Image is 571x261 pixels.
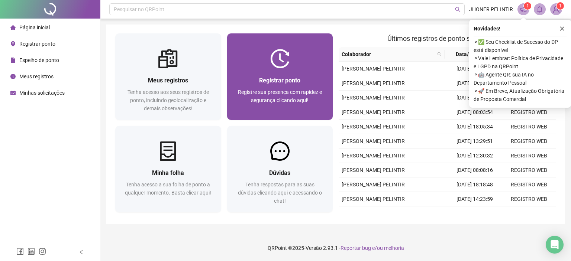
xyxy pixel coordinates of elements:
span: Reportar bug e/ou melhoria [341,245,404,251]
td: [DATE] 18:05:34 [448,120,502,134]
td: [DATE] 12:30:32 [448,149,502,163]
td: [DATE] 08:03:54 [448,105,502,120]
span: [PERSON_NAME] PELINTIR [342,124,405,130]
span: 1 [526,3,529,9]
span: left [79,249,84,255]
td: [DATE] 12:31:51 [448,91,502,105]
footer: QRPoint © 2025 - 2.93.1 - [100,235,571,261]
span: Minha folha [152,169,184,176]
td: REGISTRO WEB [502,105,556,120]
td: [DATE] 18:45:38 [448,62,502,76]
span: Tenha respostas para as suas dúvidas clicando aqui e acessando o chat! [238,182,322,204]
span: home [10,25,16,30]
td: [DATE] 14:23:59 [448,192,502,206]
span: Registre sua presença com rapidez e segurança clicando aqui! [238,89,322,103]
td: REGISTRO WEB [502,120,556,134]
span: Colaborador [342,50,434,58]
td: REGISTRO WEB [502,206,556,221]
span: Data/Hora [448,50,488,58]
sup: 1 [524,2,531,10]
td: [DATE] 18:18:48 [448,177,502,192]
span: Tenha acesso aos seus registros de ponto, incluindo geolocalização e demais observações! [128,89,209,111]
td: REGISTRO WEB [502,192,556,206]
a: Registrar pontoRegistre sua presença com rapidez e segurança clicando aqui! [227,33,333,120]
span: facebook [16,248,24,255]
span: clock-circle [10,74,16,79]
td: REGISTRO WEB [502,163,556,177]
span: [PERSON_NAME] PELINTIR [342,196,405,202]
span: [PERSON_NAME] PELINTIR [342,182,405,187]
span: linkedin [28,248,35,255]
span: close [559,26,565,31]
span: Novidades ! [474,25,500,33]
span: schedule [10,90,16,95]
span: file [10,58,16,63]
span: [PERSON_NAME] PELINTIR [342,80,405,86]
span: Registrar ponto [19,41,55,47]
td: REGISTRO WEB [502,134,556,149]
span: Espelho de ponto [19,57,59,63]
span: [PERSON_NAME] PELINTIR [342,167,405,173]
span: 1 [559,3,562,9]
th: Data/Hora [445,47,497,62]
span: Meus registros [148,77,188,84]
td: REGISTRO WEB [502,149,556,163]
span: Página inicial [19,25,50,30]
a: Meus registrosTenha acesso aos seus registros de ponto, incluindo geolocalização e demais observa... [115,33,221,120]
a: DúvidasTenha respostas para as suas dúvidas clicando aqui e acessando o chat! [227,126,333,212]
td: [DATE] 13:30:10 [448,76,502,91]
a: Minha folhaTenha acesso a sua folha de ponto a qualquer momento. Basta clicar aqui! [115,126,221,212]
td: REGISTRO WEB [502,177,556,192]
span: Meus registros [19,74,54,79]
span: [PERSON_NAME] PELINTIR [342,95,405,101]
span: ⚬ Vale Lembrar: Política de Privacidade e LGPD na QRPoint [474,54,567,71]
img: 93776 [551,4,562,15]
td: [DATE] 13:01:05 [448,206,502,221]
span: instagram [39,248,46,255]
span: [PERSON_NAME] PELINTIR [342,153,405,159]
span: search [437,52,442,56]
span: Minhas solicitações [19,90,65,96]
span: ⚬ 🤖 Agente QR: sua IA no Departamento Pessoal [474,71,567,87]
span: notification [520,6,527,13]
span: Tenha acesso a sua folha de ponto a qualquer momento. Basta clicar aqui! [125,182,211,196]
span: JHONER PELINTIR [469,5,513,13]
sup: Atualize o seu contato no menu Meus Dados [557,2,564,10]
span: ⚬ 🚀 Em Breve, Atualização Obrigatória de Proposta Comercial [474,87,567,103]
span: search [455,7,461,12]
span: [PERSON_NAME] PELINTIR [342,109,405,115]
td: [DATE] 13:29:51 [448,134,502,149]
td: [DATE] 08:08:16 [448,163,502,177]
span: Versão [306,245,322,251]
span: [PERSON_NAME] PELINTIR [342,66,405,72]
span: ⚬ ✅ Seu Checklist de Sucesso do DP está disponível [474,38,567,54]
div: Open Intercom Messenger [546,236,564,254]
span: [PERSON_NAME] PELINTIR [342,138,405,144]
span: Últimos registros de ponto sincronizados [387,35,507,42]
span: bell [536,6,543,13]
span: Dúvidas [269,169,290,176]
span: environment [10,41,16,46]
span: search [436,49,443,60]
span: Registrar ponto [259,77,300,84]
